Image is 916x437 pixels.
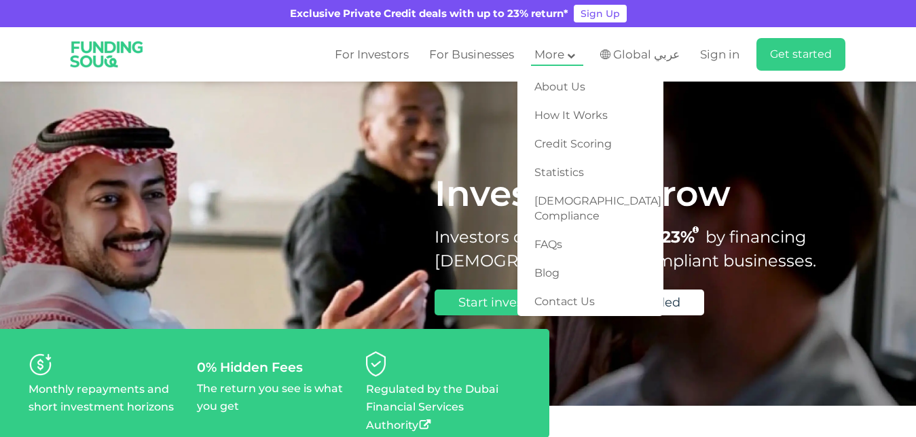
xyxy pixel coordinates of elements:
[517,101,663,130] a: How It Works
[458,295,547,310] span: Start investing
[517,287,663,316] a: Contact Us
[517,259,663,287] a: Blog
[197,380,352,415] p: The return you see is what you get
[517,130,663,158] a: Credit Scoring
[29,381,183,416] p: Monthly repayments and short investment horizons
[517,230,663,259] a: FAQs
[517,73,663,101] a: About Us
[600,50,610,59] img: SA Flag
[435,290,571,315] a: Start investing
[574,5,627,22] a: Sign Up
[534,48,564,61] span: More
[61,30,153,79] img: Logo
[697,43,739,66] a: Sign in
[197,360,352,375] div: 0% Hidden Fees
[435,227,657,247] span: Investors can achieve up to
[693,226,699,234] i: 23% IRR (expected) ~ 15% Net yield (expected)
[366,351,386,377] img: diversifyYourPortfolioByLending
[435,172,731,215] span: Invest and Grow
[426,43,517,66] a: For Businesses
[366,381,521,434] p: Regulated by the Dubai Financial Services Authority
[661,227,706,247] span: 23%
[613,47,680,63] span: Global عربي
[29,353,52,377] img: personaliseYourRisk
[517,158,663,187] a: Statistics
[770,48,832,60] span: Get started
[290,6,568,22] div: Exclusive Private Credit deals with up to 23% return*
[331,43,412,66] a: For Investors
[700,48,739,61] span: Sign in
[517,187,663,230] a: [DEMOGRAPHIC_DATA] Compliance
